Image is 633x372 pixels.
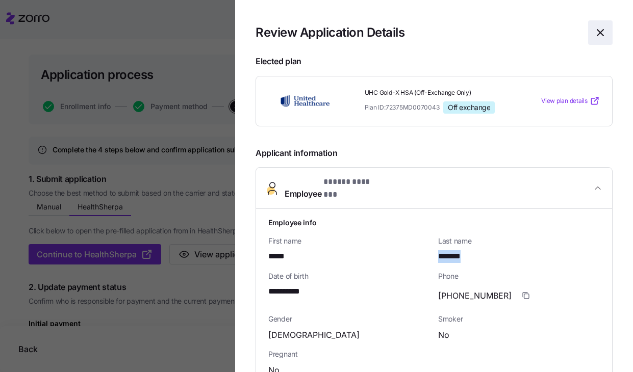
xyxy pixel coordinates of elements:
h1: Review Application Details [256,24,580,40]
span: Employee [285,176,379,200]
span: Last name [438,236,600,246]
span: View plan details [541,96,588,106]
span: [PHONE_NUMBER] [438,289,512,302]
span: Elected plan [256,55,613,68]
span: [DEMOGRAPHIC_DATA] [268,329,360,341]
span: No [438,329,449,341]
a: View plan details [541,96,600,106]
span: Smoker [438,314,600,324]
span: First name [268,236,430,246]
span: Applicant information [256,139,613,160]
span: Phone [438,271,600,281]
span: Pregnant [268,349,600,359]
img: UnitedHealthcare [268,89,342,113]
span: Gender [268,314,430,324]
h1: Employee info [268,217,600,228]
span: Off exchange [448,103,490,112]
span: Plan ID: 72375MD0070043 [365,103,440,112]
span: UHC Gold-X HSA (Off-Exchange Only) [365,89,515,97]
span: Date of birth [268,271,430,281]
